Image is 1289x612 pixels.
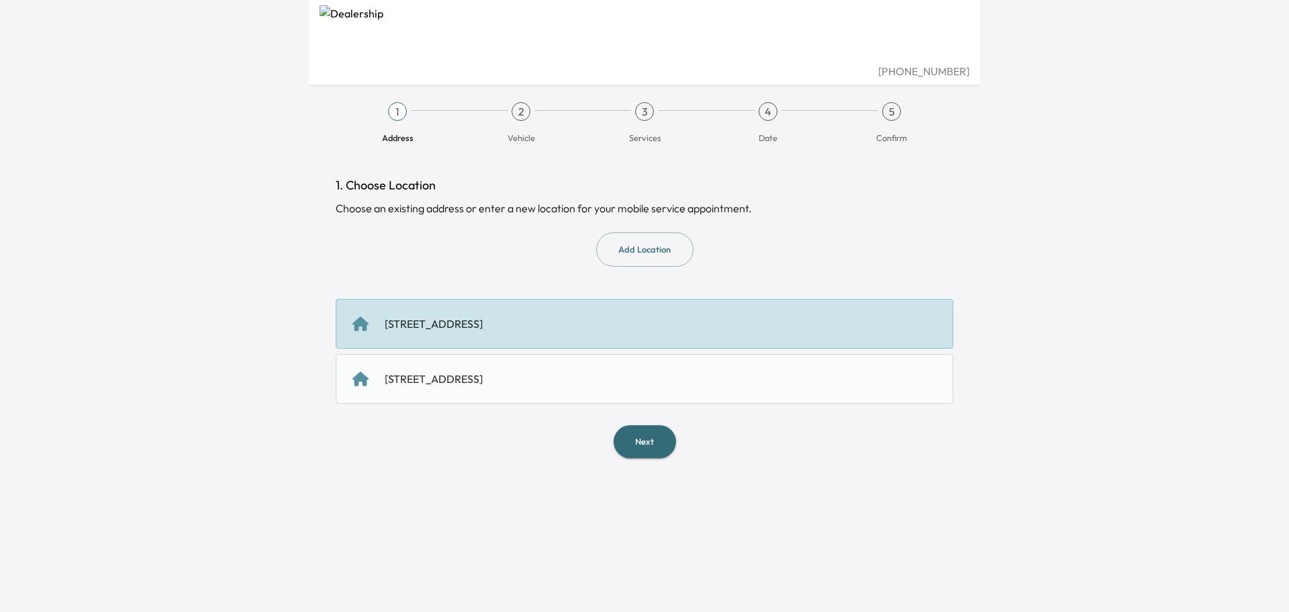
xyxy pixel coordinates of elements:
[629,132,661,144] span: Services
[385,371,483,387] div: [STREET_ADDRESS]
[635,102,654,121] div: 3
[388,102,407,121] div: 1
[876,132,907,144] span: Confirm
[596,232,694,267] button: Add Location
[320,5,969,63] img: Dealership
[336,200,953,216] div: Choose an existing address or enter a new location for your mobile service appointment.
[882,102,901,121] div: 5
[382,132,414,144] span: Address
[320,63,969,79] div: [PHONE_NUMBER]
[336,176,953,195] h1: 1. Choose Location
[508,132,535,144] span: Vehicle
[759,132,777,144] span: Date
[759,102,777,121] div: 4
[512,102,530,121] div: 2
[614,425,676,458] button: Next
[385,316,483,332] div: [STREET_ADDRESS]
